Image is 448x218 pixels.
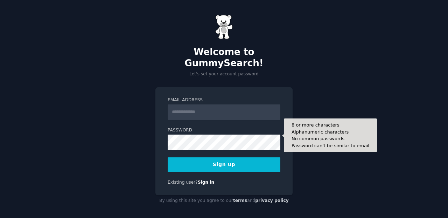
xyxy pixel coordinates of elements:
[168,157,280,172] button: Sign up
[168,180,198,185] span: Existing user?
[233,198,247,203] a: terms
[255,198,289,203] a: privacy policy
[215,15,233,39] img: Gummy Bear
[168,127,280,134] label: Password
[155,195,293,206] div: By using this site you agree to our and
[198,180,215,185] a: Sign in
[155,47,293,69] h2: Welcome to GummySearch!
[168,97,280,103] label: Email Address
[155,71,293,77] p: Let's set your account password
